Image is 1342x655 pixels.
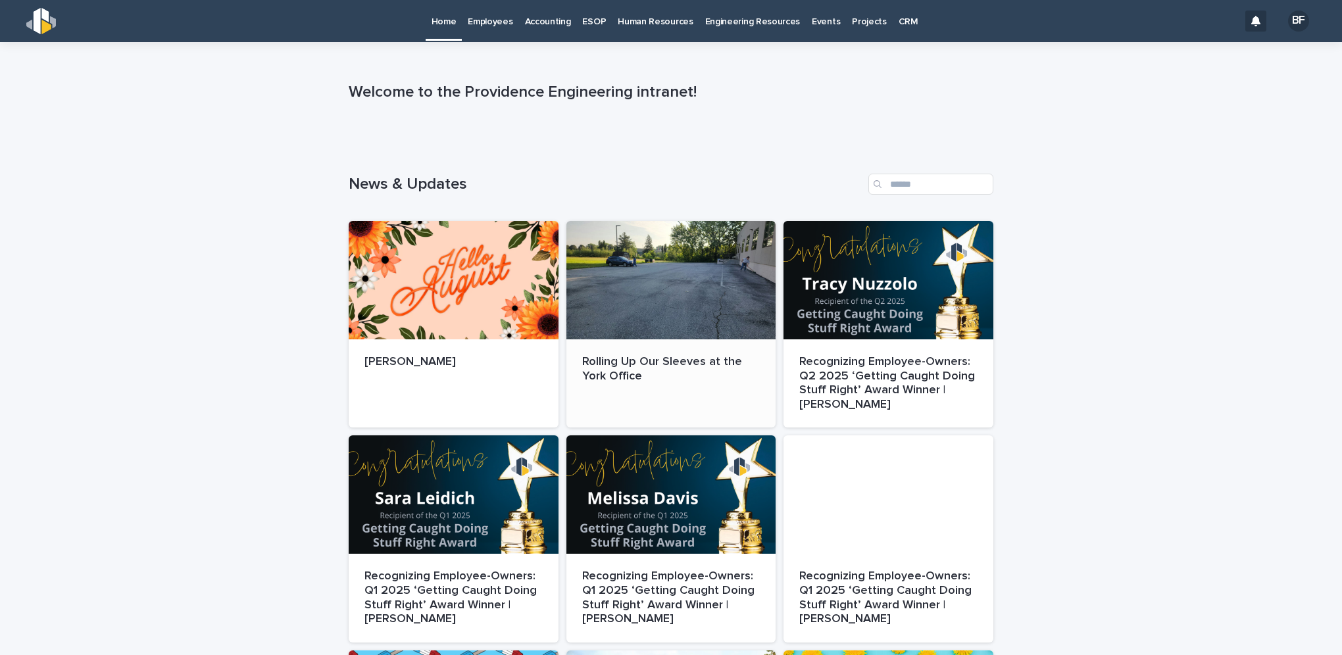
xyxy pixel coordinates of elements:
p: Recognizing Employee-Owners: Q2 2025 ‘Getting Caught Doing Stuff Right’ Award Winner | [PERSON_NAME] [799,355,978,412]
p: [PERSON_NAME] [364,355,543,370]
input: Search [868,174,993,195]
a: [PERSON_NAME] [349,221,559,427]
img: s5b5MGTdWwFoU4EDV7nw [26,8,56,34]
p: Recognizing Employee-Owners: Q1 2025 ‘Getting Caught Doing Stuff Right’ Award Winner | [PERSON_NAME] [799,570,978,626]
a: Rolling Up Our Sleeves at the York Office [566,221,776,427]
h1: News & Updates [349,175,863,194]
p: Recognizing Employee-Owners: Q1 2025 ‘Getting Caught Doing Stuff Right’ Award Winner | [PERSON_NAME] [582,570,760,626]
p: Recognizing Employee-Owners: Q1 2025 ‘Getting Caught Doing Stuff Right’ Award Winner | [PERSON_NAME] [364,570,543,626]
a: Recognizing Employee-Owners: Q1 2025 ‘Getting Caught Doing Stuff Right’ Award Winner | [PERSON_NAME] [349,435,559,642]
p: Welcome to the Providence Engineering intranet! [349,83,988,102]
p: Rolling Up Our Sleeves at the York Office [582,355,760,383]
a: Recognizing Employee-Owners: Q1 2025 ‘Getting Caught Doing Stuff Right’ Award Winner | [PERSON_NAME] [783,435,993,642]
a: Recognizing Employee-Owners: Q1 2025 ‘Getting Caught Doing Stuff Right’ Award Winner | [PERSON_NAME] [566,435,776,642]
a: Recognizing Employee-Owners: Q2 2025 ‘Getting Caught Doing Stuff Right’ Award Winner | [PERSON_NAME] [783,221,993,427]
div: BF [1288,11,1309,32]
